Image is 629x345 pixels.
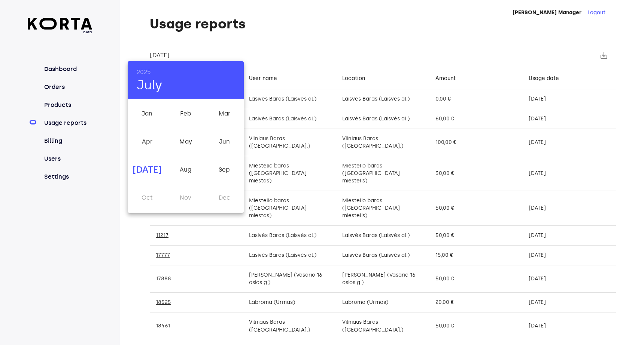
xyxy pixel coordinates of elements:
div: Jun [205,128,244,156]
div: May [166,128,205,156]
div: Feb [166,100,205,128]
div: Mar [205,100,244,128]
div: Aug [166,156,205,184]
div: Apr [128,128,166,156]
div: [DATE] [128,156,166,184]
button: July [137,77,162,93]
button: 2025 [137,67,151,77]
div: Jan [128,100,166,128]
div: Sep [205,156,244,184]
